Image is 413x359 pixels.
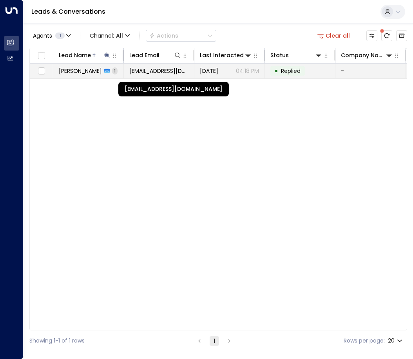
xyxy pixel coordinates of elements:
[381,30,392,41] span: There are new threads available. Refresh the grid to view the latest updates.
[388,335,404,346] div: 20
[200,51,252,60] div: Last Interacted
[236,67,259,75] p: 04:18 PM
[116,33,123,39] span: All
[29,30,74,41] button: Agents1
[344,337,385,345] label: Rows per page:
[341,51,393,60] div: Company Name
[87,30,133,41] span: Channel:
[36,51,46,61] span: Toggle select all
[29,337,85,345] div: Showing 1-1 of 1 rows
[341,51,385,60] div: Company Name
[59,51,111,60] div: Lead Name
[59,67,102,75] span: Jamie Gray
[274,64,278,78] div: •
[366,30,377,41] button: Customize
[200,67,218,75] span: Yesterday
[396,30,407,41] button: Archived Leads
[87,30,133,41] button: Channel:All
[194,336,234,346] nav: pagination navigation
[149,32,178,39] div: Actions
[270,51,289,60] div: Status
[335,63,406,78] td: -
[31,7,105,16] a: Leads & Conversations
[270,51,322,60] div: Status
[129,67,188,75] span: gray280594@gmail.com
[146,30,216,42] button: Actions
[146,30,216,42] div: Button group with a nested menu
[200,51,244,60] div: Last Interacted
[129,51,159,60] div: Lead Email
[36,66,46,76] span: Toggle select row
[118,82,229,96] div: [EMAIL_ADDRESS][DOMAIN_NAME]
[33,33,52,38] span: Agents
[281,67,301,75] span: Replied
[112,67,118,74] span: 1
[59,51,91,60] div: Lead Name
[314,30,353,41] button: Clear all
[55,33,65,39] span: 1
[129,51,181,60] div: Lead Email
[210,336,219,346] button: page 1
